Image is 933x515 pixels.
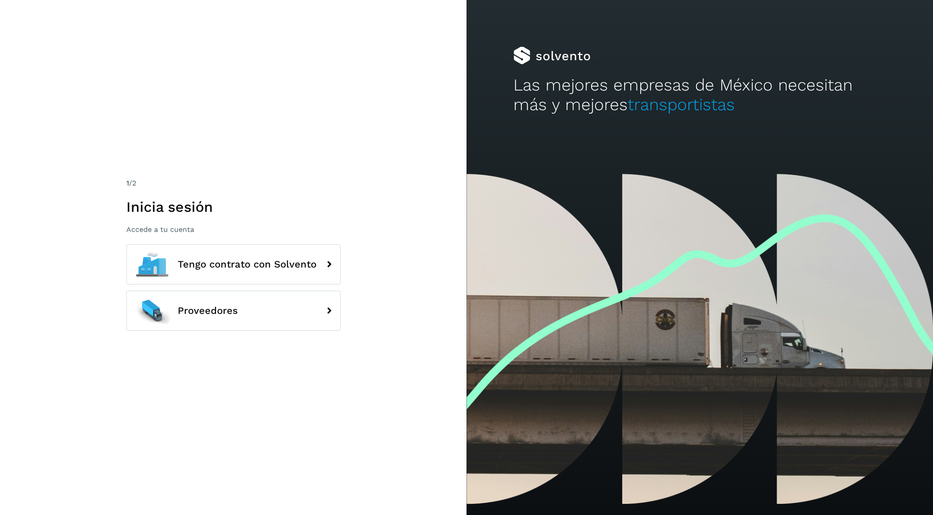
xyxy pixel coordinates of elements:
[126,225,341,234] p: Accede a tu cuenta
[178,305,238,316] span: Proveedores
[513,75,887,115] h2: Las mejores empresas de México necesitan más y mejores
[126,178,341,189] div: /2
[628,95,735,114] span: transportistas
[126,291,341,331] button: Proveedores
[126,179,129,187] span: 1
[178,259,317,270] span: Tengo contrato con Solvento
[126,244,341,284] button: Tengo contrato con Solvento
[126,198,341,215] h1: Inicia sesión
